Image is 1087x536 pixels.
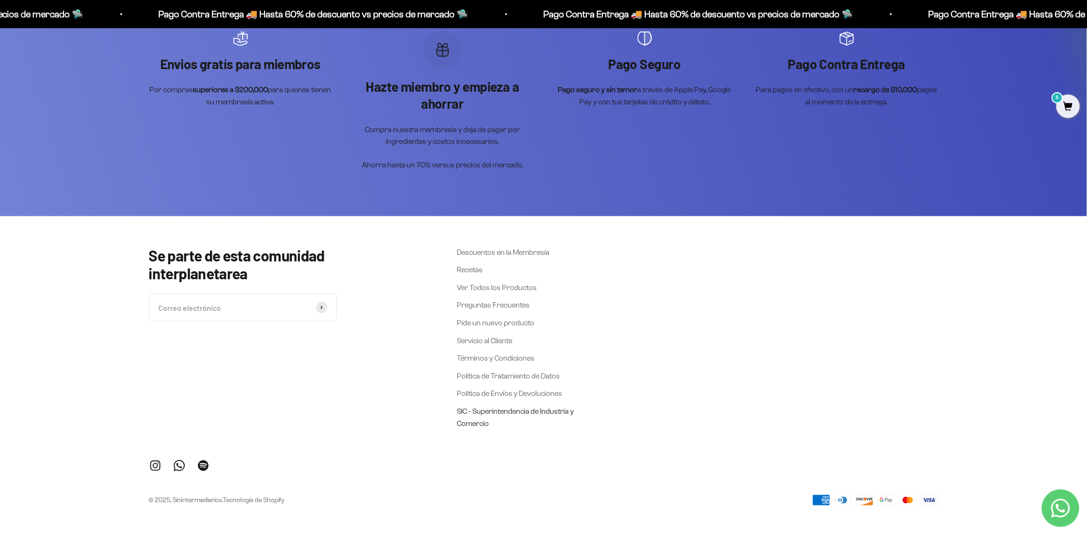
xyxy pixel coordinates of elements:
div: Artículo 3 de 4 [553,31,736,108]
p: Pago Seguro [553,55,736,72]
p: Envios gratís para miembros [149,55,332,72]
a: SIC - Superintendencia de Industria y Comercio [457,405,574,429]
a: Pide un nuevo producto [457,317,534,329]
a: Política de Tratamiento de Datos [457,370,560,382]
p: Pago Contra Entrega [755,55,938,72]
p: Se parte de esta comunidad interplanetarea [149,246,412,283]
a: Preguntas Frecuentes [457,299,530,311]
a: Síguenos en Spotify [197,459,210,472]
a: Política de Envíos y Devoluciones [457,387,562,400]
p: Compra nuestra membresía y deja de pagar por ingredientes y costos innecesarios. [351,124,534,148]
div: Artículo 4 de 4 [755,31,938,108]
strong: superiores a $200,000 [193,86,268,94]
strong: recargo de $10,000 [854,86,917,94]
a: Síguenos en WhatsApp [173,459,186,472]
p: Para pagos en efectivo, con un pagos al momento de la entrega. [755,84,938,108]
a: 0 [1056,102,1080,112]
p: © 2025, SinIntermediarios. [149,495,285,505]
p: a través de Apple Pay, Google Pay y con tus tarjetas de crédito y débito. [553,84,736,108]
strong: Pago seguro y sin temor [558,86,637,94]
p: Ahorra hasta un 70% versus precios del mercado. [351,159,534,171]
a: Tecnología de Shopify [223,497,285,504]
div: Artículo 1 de 4 [149,31,332,108]
p: Pago Contra Entrega 🚚 Hasta 60% de descuento vs precios de mercado 🛸 [542,7,852,22]
p: Hazte miembro y empieza a ahorrar [351,78,534,112]
div: Artículo 2 de 4 [351,31,534,171]
p: Por compras para quienes tienen su membresía activa. [149,84,332,108]
a: Síguenos en Instagram [149,459,162,472]
mark: 0 [1052,92,1063,103]
a: Recetas [457,264,483,276]
p: Pago Contra Entrega 🚚 Hasta 60% de descuento vs precios de mercado 🛸 [157,7,467,22]
a: Descuentos en la Membresía [457,246,549,259]
a: Términos y Condiciones [457,352,534,364]
a: Ver Todos los Productos [457,282,537,294]
a: Servicio al Cliente [457,335,512,347]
